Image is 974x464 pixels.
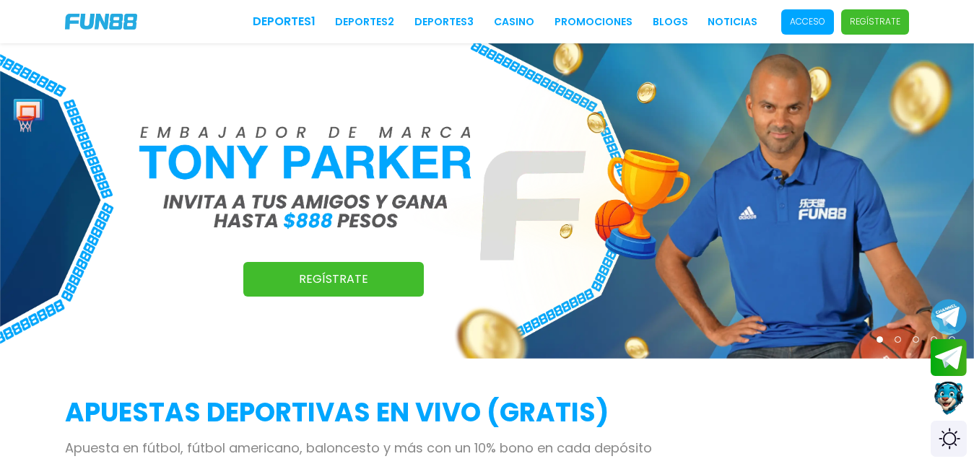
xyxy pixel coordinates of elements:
a: Promociones [555,14,632,30]
a: CASINO [494,14,534,30]
a: Deportes3 [414,14,474,30]
button: Join telegram channel [931,298,967,336]
a: Deportes1 [253,13,316,30]
img: Company Logo [65,14,137,30]
h2: APUESTAS DEPORTIVAS EN VIVO (gratis) [65,393,909,432]
button: Contact customer service [931,380,967,417]
a: Deportes2 [335,14,394,30]
a: Regístrate [243,262,424,297]
p: Apuesta en fútbol, fútbol americano, baloncesto y más con un 10% bono en cada depósito [65,438,909,458]
a: BLOGS [653,14,688,30]
p: Regístrate [850,15,900,28]
a: NOTICIAS [708,14,757,30]
div: Switch theme [931,421,967,457]
button: Join telegram [931,339,967,377]
p: Acceso [790,15,825,28]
